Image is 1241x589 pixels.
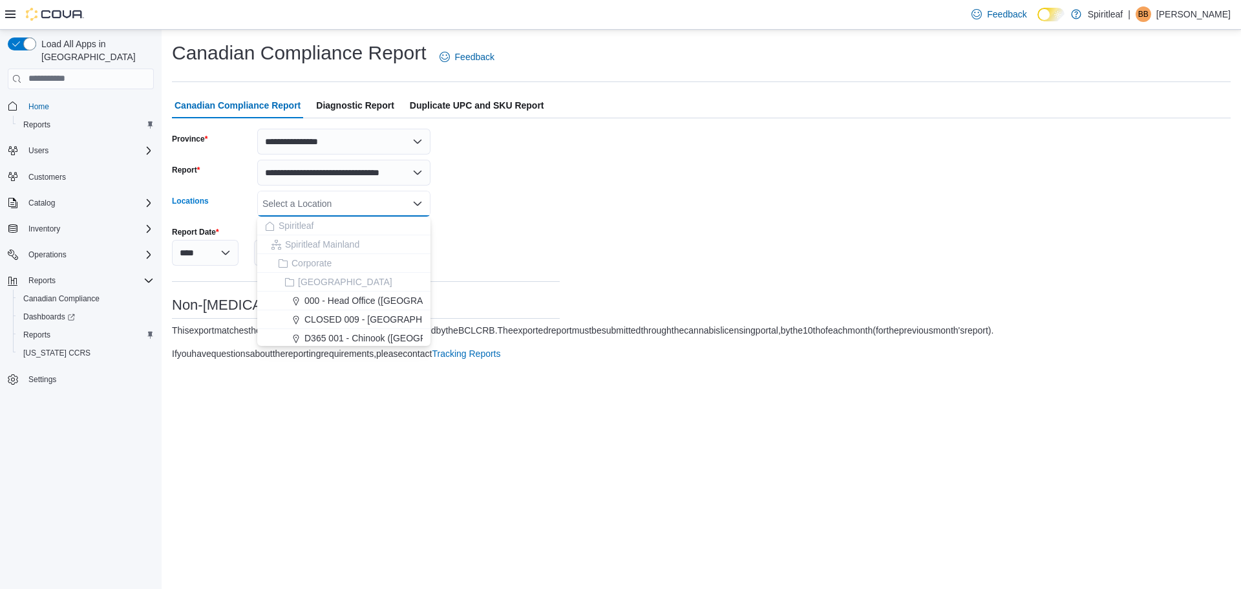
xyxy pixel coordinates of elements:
[279,219,313,232] span: Spiritleaf
[3,194,159,212] button: Catalog
[172,165,200,175] label: Report
[23,169,71,185] a: Customers
[18,117,154,133] span: Reports
[23,294,100,304] span: Canadian Compliance
[3,246,159,264] button: Operations
[13,344,159,362] button: [US_STATE] CCRS
[23,195,154,211] span: Catalog
[18,327,154,343] span: Reports
[28,374,56,385] span: Settings
[23,273,61,288] button: Reports
[1037,8,1065,21] input: Dark Mode
[8,92,154,423] nav: Complex example
[455,50,494,63] span: Feedback
[13,290,159,308] button: Canadian Compliance
[18,309,80,325] a: Dashboards
[23,348,90,358] span: [US_STATE] CCRS
[257,310,430,329] button: CLOSED 009 - [GEOGRAPHIC_DATA].
[36,37,154,63] span: Load All Apps in [GEOGRAPHIC_DATA]
[1138,6,1149,22] span: BB
[28,224,60,234] span: Inventory
[3,167,159,186] button: Customers
[292,257,332,270] span: Corporate
[987,8,1026,21] span: Feedback
[23,273,154,288] span: Reports
[966,1,1032,27] a: Feedback
[285,238,359,251] span: Spiritleaf Mainland
[13,326,159,344] button: Reports
[432,348,500,359] a: Tracking Reports
[23,221,65,237] button: Inventory
[28,145,48,156] span: Users
[23,330,50,340] span: Reports
[1136,6,1151,22] div: Bobby B
[13,308,159,326] a: Dashboards
[23,99,54,114] a: Home
[23,143,154,158] span: Users
[257,292,430,310] button: 000 - Head Office ([GEOGRAPHIC_DATA])
[172,196,209,206] label: Locations
[23,371,154,387] span: Settings
[257,273,430,292] button: [GEOGRAPHIC_DATA]
[3,272,159,290] button: Reports
[18,327,56,343] a: Reports
[172,134,207,144] label: Province
[13,116,159,134] button: Reports
[18,291,154,306] span: Canadian Compliance
[23,247,72,262] button: Operations
[434,44,500,70] a: Feedback
[28,172,66,182] span: Customers
[175,92,301,118] span: Canadian Compliance Report
[23,195,60,211] button: Catalog
[18,345,96,361] a: [US_STATE] CCRS
[1088,6,1123,22] p: Spiritleaf
[23,143,54,158] button: Users
[18,345,154,361] span: Washington CCRS
[26,8,84,21] img: Cova
[28,102,49,112] span: Home
[18,117,56,133] a: Reports
[1128,6,1130,22] p: |
[412,198,423,209] button: Close list of options
[28,250,67,260] span: Operations
[316,92,394,118] span: Diagnostic Report
[304,313,464,326] span: CLOSED 009 - [GEOGRAPHIC_DATA].
[257,235,430,254] button: Spiritleaf Mainland
[410,92,544,118] span: Duplicate UPC and SKU Report
[28,198,55,208] span: Catalog
[28,275,56,286] span: Reports
[298,275,392,288] span: [GEOGRAPHIC_DATA]
[304,332,487,345] span: D365 001 - Chinook ([GEOGRAPHIC_DATA])
[172,227,219,237] label: Report Date
[23,169,154,185] span: Customers
[23,372,61,387] a: Settings
[23,120,50,130] span: Reports
[1156,6,1231,22] p: [PERSON_NAME]
[304,294,478,307] span: 000 - Head Office ([GEOGRAPHIC_DATA])
[23,247,154,262] span: Operations
[257,329,430,348] button: D365 001 - Chinook ([GEOGRAPHIC_DATA])
[3,370,159,389] button: Settings
[18,291,105,306] a: Canadian Compliance
[3,142,159,160] button: Users
[23,98,154,114] span: Home
[18,309,154,325] span: Dashboards
[172,297,560,313] h3: Non-[MEDICAL_DATA] Monthly Report
[3,220,159,238] button: Inventory
[257,254,430,273] button: Corporate
[3,97,159,116] button: Home
[172,324,993,337] div: This export matches the monthly reporting requirements as determined by the BC LCRB. The exported...
[23,221,154,237] span: Inventory
[23,312,75,322] span: Dashboards
[172,40,427,66] h1: Canadian Compliance Report
[257,217,430,235] button: Spiritleaf
[172,347,501,360] div: If you have questions about the reporting requirements, please contact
